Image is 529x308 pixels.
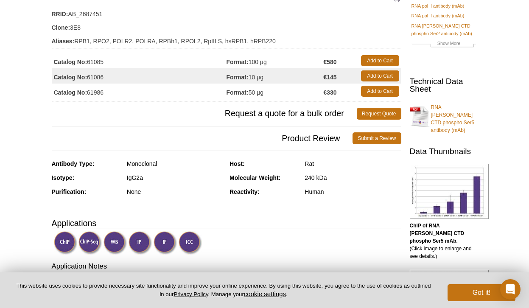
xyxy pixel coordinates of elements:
strong: Clone: [52,24,70,31]
a: RNA [PERSON_NAME] CTD phospho Ser5 antibody (mAb) [410,98,478,134]
strong: Catalog No: [54,73,87,81]
a: Add to Cart [361,55,399,66]
p: (Click image to enlarge and see details.) [410,222,478,260]
strong: Catalog No: [54,89,87,96]
div: Open Intercom Messenger [500,279,521,300]
td: 61986 [52,84,227,99]
button: Got it! [448,284,515,301]
h2: Technical Data Sheet [410,78,478,93]
h3: Application Notes [52,261,401,273]
strong: €330 [323,89,336,96]
a: Add to Cart [361,86,399,97]
span: Product Review [52,132,353,144]
td: 61086 [52,68,227,84]
div: Monoclonal [127,160,223,168]
a: RNA pol II antibody (mAb) [411,12,465,20]
td: 10 µg [227,68,324,84]
img: RNA pol II CTD phospho Ser5 antibody (mAb) tested by ChIP. [410,164,489,219]
h2: Data Thumbnails [410,148,478,155]
td: 61085 [52,53,227,68]
strong: RRID: [52,10,68,18]
strong: Host: [230,160,245,167]
a: Add to Cart [361,70,399,81]
img: Immunofluorescence Validated [154,231,177,255]
td: 50 µg [227,84,324,99]
strong: €580 [323,58,336,66]
div: IgG2a [127,174,223,182]
a: Show More [411,39,476,49]
strong: Catalog No: [54,58,87,66]
h3: Applications [52,217,401,230]
a: Request Quote [357,108,401,120]
a: Privacy Policy [174,291,208,297]
td: RPB1, RPO2, POLR2, POLRA, RPBh1, RPOL2, RpIILS, hsRPB1, hRPB220 [52,32,401,46]
strong: Isotype: [52,174,75,181]
b: ChIP of RNA [PERSON_NAME] CTD phospho Ser5 mAb. [410,223,465,244]
a: RNA pol II antibody (mAb) [411,2,465,10]
strong: Molecular Weight: [230,174,280,181]
p: This website uses cookies to provide necessary site functionality and improve your online experie... [14,282,434,298]
img: Immunocytochemistry Validated [179,231,202,255]
div: Rat [305,160,401,168]
strong: Format: [227,73,249,81]
strong: Format: [227,89,249,96]
td: AB_2687451 [52,5,401,19]
strong: Purification: [52,188,87,195]
a: Submit a Review [353,132,401,144]
strong: Antibody Type: [52,160,95,167]
button: cookie settings [244,290,286,297]
div: 240 kDa [305,174,401,182]
img: ChIP-Seq Validated [78,231,102,255]
div: Human [305,188,401,196]
a: RNA [PERSON_NAME] CTD phospho Ser2 antibody (mAb) [411,22,476,37]
div: None [127,188,223,196]
img: ChIP Validated [54,231,77,255]
strong: Reactivity: [230,188,260,195]
span: Request a quote for a bulk order [52,108,357,120]
strong: €145 [323,73,336,81]
strong: Format: [227,58,249,66]
td: 100 µg [227,53,324,68]
strong: Aliases: [52,37,75,45]
img: Western Blot Validated [104,231,127,255]
img: Immunoprecipitation Validated [129,231,152,255]
td: 3E8 [52,19,401,32]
